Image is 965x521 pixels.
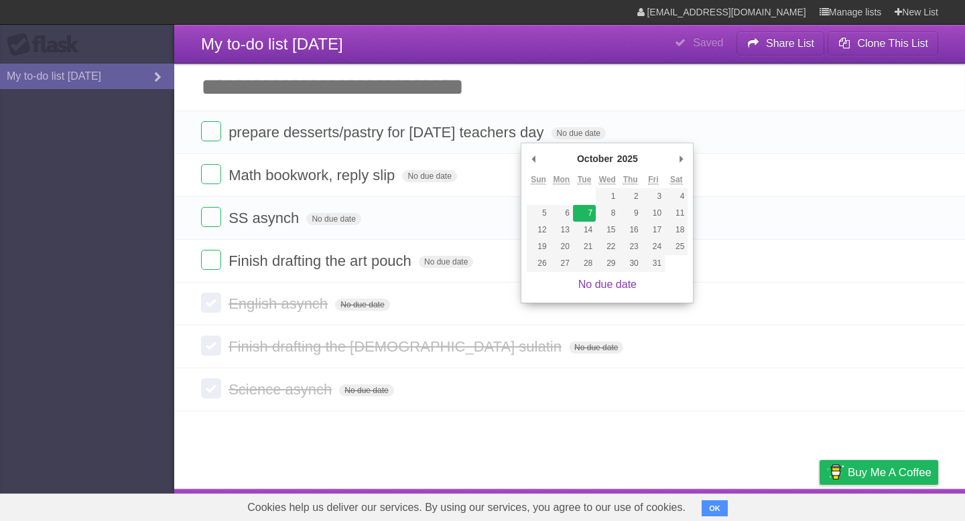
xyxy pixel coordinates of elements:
a: Privacy [802,492,837,518]
button: OK [702,500,728,516]
span: Math bookwork, reply slip [229,167,398,183]
span: prepare desserts/pastry for [DATE] teachers day [229,124,547,141]
a: No due date [578,279,637,290]
span: No due date [402,170,456,182]
button: 3 [642,188,665,205]
button: 9 [619,205,642,222]
button: 21 [573,238,596,255]
button: 18 [665,222,688,238]
span: No due date [552,127,606,139]
b: Saved [693,37,723,48]
a: Terms [757,492,786,518]
abbr: Thursday [623,175,638,185]
abbr: Saturday [670,175,683,185]
abbr: Friday [648,175,658,185]
button: 25 [665,238,688,255]
span: No due date [335,299,389,311]
img: Buy me a coffee [826,461,844,483]
span: Cookies help us deliver our services. By using our services, you agree to our use of cookies. [234,494,699,521]
label: Done [201,378,221,398]
button: 2 [619,188,642,205]
span: Science asynch [229,381,335,398]
button: 11 [665,205,688,222]
button: Share List [736,31,825,56]
button: 19 [527,238,550,255]
a: Developers [686,492,740,518]
button: 6 [550,205,573,222]
button: Clone This List [828,31,938,56]
button: 8 [596,205,619,222]
button: 16 [619,222,642,238]
span: SS asynch [229,210,302,226]
button: 24 [642,238,665,255]
button: 10 [642,205,665,222]
div: 2025 [615,149,640,169]
label: Done [201,250,221,270]
button: 1 [596,188,619,205]
button: 28 [573,255,596,272]
span: No due date [569,342,623,354]
button: 12 [527,222,550,238]
span: English asynch [229,295,331,312]
b: Clone This List [857,38,928,49]
label: Done [201,164,221,184]
button: 13 [550,222,573,238]
span: Finish drafting the [DEMOGRAPHIC_DATA] sulatin [229,338,565,355]
span: My to-do list [DATE] [201,35,343,53]
button: 22 [596,238,619,255]
abbr: Wednesday [599,175,616,185]
button: 17 [642,222,665,238]
span: No due date [419,256,473,268]
button: 5 [527,205,550,222]
span: Finish drafting the art pouch [229,252,415,269]
button: 31 [642,255,665,272]
abbr: Sunday [531,175,546,185]
button: 7 [573,205,596,222]
abbr: Monday [553,175,570,185]
a: About [641,492,669,518]
button: 29 [596,255,619,272]
b: Share List [766,38,814,49]
button: 15 [596,222,619,238]
div: Flask [7,33,87,57]
button: 30 [619,255,642,272]
button: 4 [665,188,688,205]
button: 26 [527,255,550,272]
button: Next Month [674,149,688,169]
label: Done [201,293,221,313]
abbr: Tuesday [578,175,591,185]
button: 27 [550,255,573,272]
span: Buy me a coffee [848,461,931,484]
a: Buy me a coffee [820,460,938,485]
button: 14 [573,222,596,238]
label: Done [201,121,221,141]
span: No due date [339,384,393,396]
label: Done [201,336,221,356]
button: 20 [550,238,573,255]
span: No due date [306,213,361,225]
div: October [575,149,615,169]
button: 23 [619,238,642,255]
a: Suggest a feature [854,492,938,518]
label: Done [201,207,221,227]
button: Previous Month [527,149,540,169]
